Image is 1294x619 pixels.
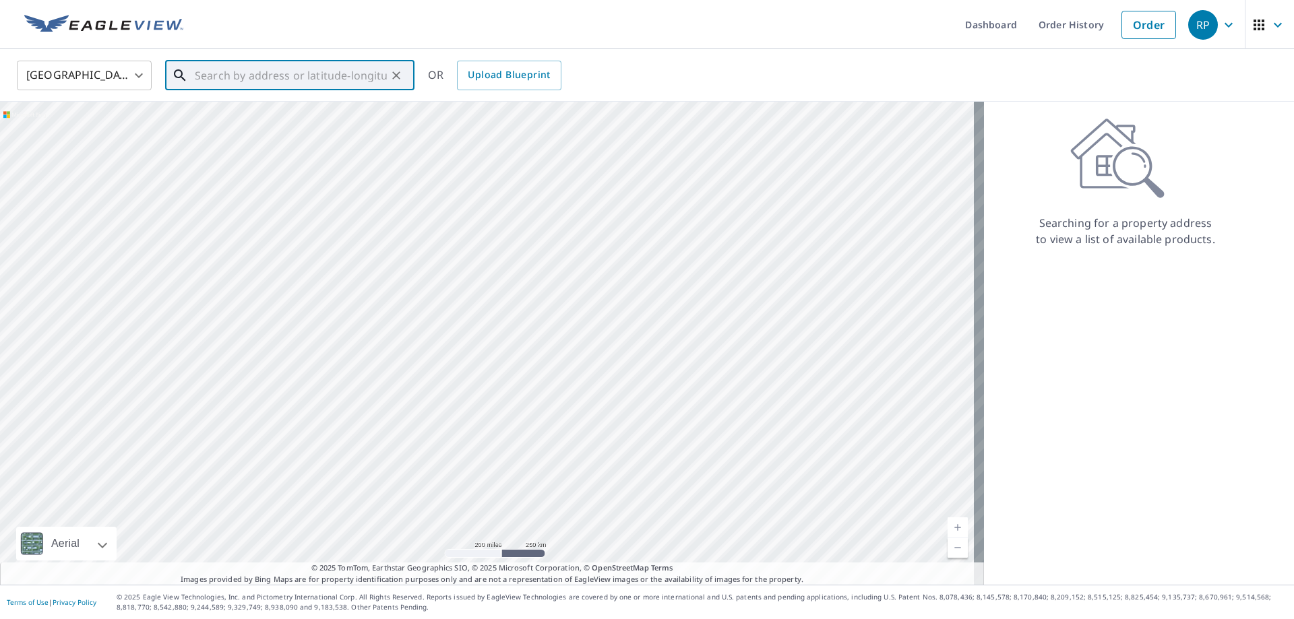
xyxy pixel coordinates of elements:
[47,527,84,560] div: Aerial
[1188,10,1218,40] div: RP
[7,598,96,606] p: |
[1121,11,1176,39] a: Order
[387,66,406,85] button: Clear
[117,592,1287,612] p: © 2025 Eagle View Technologies, Inc. and Pictometry International Corp. All Rights Reserved. Repo...
[651,562,673,573] a: Terms
[592,562,648,573] a: OpenStreetMap
[17,57,152,94] div: [GEOGRAPHIC_DATA]
[195,57,387,94] input: Search by address or latitude-longitude
[428,61,561,90] div: OR
[948,517,968,537] a: Current Level 5, Zoom In
[311,562,673,574] span: © 2025 TomTom, Earthstar Geographics SIO, © 2025 Microsoft Corporation, ©
[1035,215,1216,247] p: Searching for a property address to view a list of available products.
[24,15,183,35] img: EV Logo
[948,537,968,558] a: Current Level 5, Zoom Out
[7,597,49,607] a: Terms of Use
[53,597,96,607] a: Privacy Policy
[468,67,550,84] span: Upload Blueprint
[457,61,561,90] a: Upload Blueprint
[16,527,117,560] div: Aerial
